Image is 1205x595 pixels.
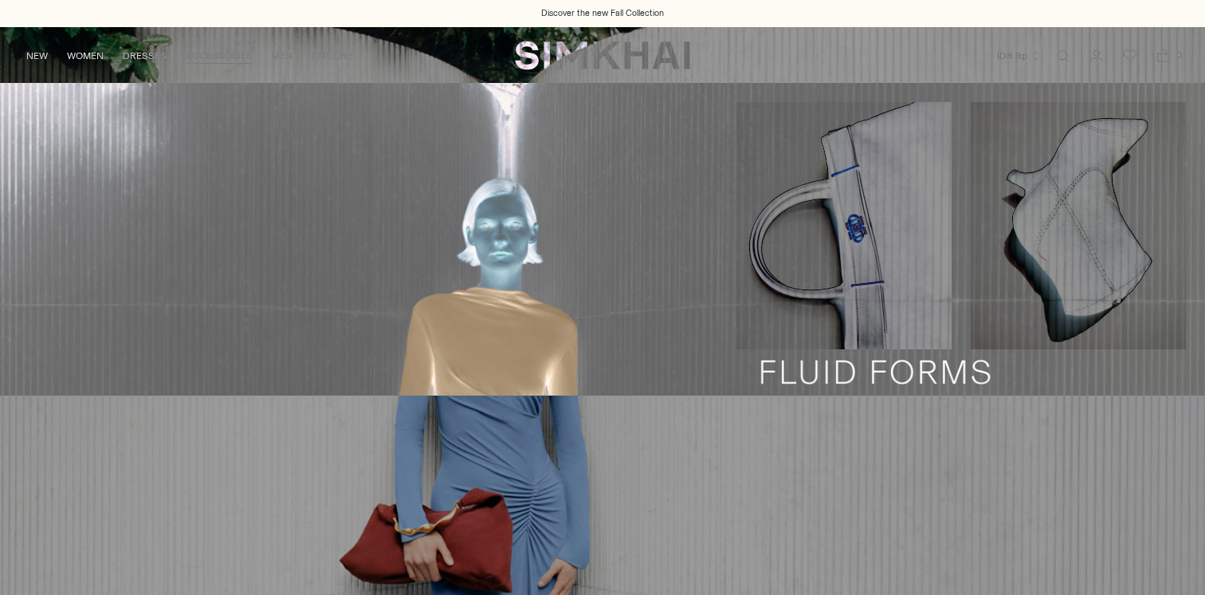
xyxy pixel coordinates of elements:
[1114,40,1146,72] a: Wishlist
[1148,40,1179,72] a: Open cart modal
[515,40,690,71] a: SIMKHAI
[67,38,104,73] a: WOMEN
[1081,40,1113,72] a: Go to the account page
[186,38,253,73] a: ACCESSORIES
[997,38,1042,73] button: IDR Rp
[272,38,292,73] a: MEN
[1047,40,1079,72] a: Open search modal
[1172,48,1186,62] span: 0
[26,38,48,73] a: NEW
[541,7,664,20] a: Discover the new Fall Collection
[312,38,353,73] a: EXPLORE
[123,38,167,73] a: DRESSES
